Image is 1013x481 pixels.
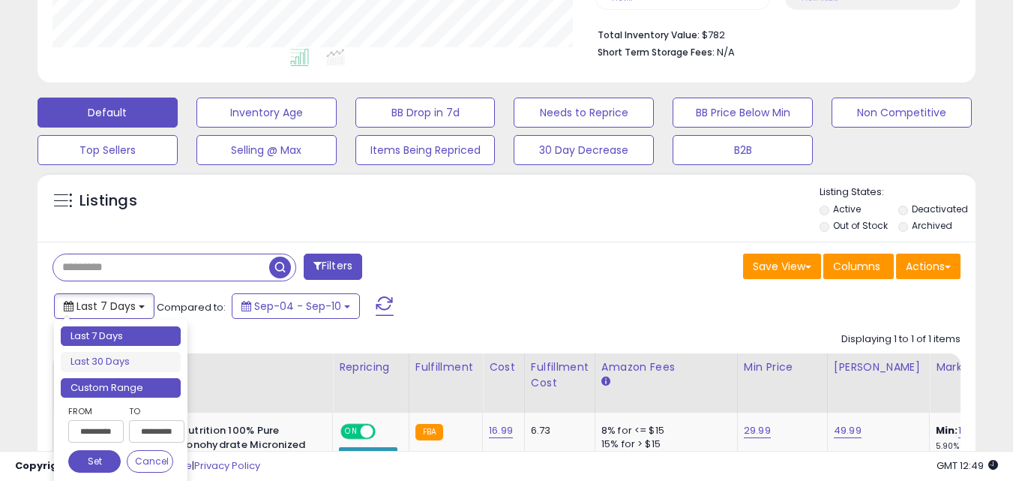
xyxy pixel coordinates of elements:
[598,29,700,41] b: Total Inventory Value:
[820,185,976,200] p: Listing States:
[514,98,654,128] button: Needs to Reprice
[834,423,862,438] a: 49.99
[68,450,121,473] button: Set
[68,404,121,419] label: From
[598,46,715,59] b: Short Term Storage Fees:
[744,359,821,375] div: Min Price
[254,299,341,314] span: Sep-04 - Sep-10
[61,378,181,398] li: Custom Range
[15,458,70,473] strong: Copyright
[531,359,589,391] div: Fulfillment Cost
[61,352,181,372] li: Last 30 Days
[61,326,181,347] li: Last 7 Days
[489,423,513,438] a: 16.99
[196,98,337,128] button: Inventory Age
[37,98,178,128] button: Default
[673,135,813,165] button: B2B
[15,459,260,473] div: seller snap | |
[744,423,771,438] a: 29.99
[92,359,326,375] div: Title
[833,219,888,232] label: Out of Stock
[673,98,813,128] button: BB Price Below Min
[54,293,154,319] button: Last 7 Days
[601,424,726,437] div: 8% for <= $15
[833,259,880,274] span: Columns
[415,359,476,375] div: Fulfillment
[304,254,362,280] button: Filters
[598,25,949,43] li: $782
[76,299,136,314] span: Last 7 Days
[373,425,397,438] span: OFF
[936,423,958,437] b: Min:
[896,254,961,279] button: Actions
[531,424,583,437] div: 6.73
[129,404,173,419] label: To
[743,254,821,279] button: Save View
[834,359,923,375] div: [PERSON_NAME]
[339,359,403,375] div: Repricing
[912,203,968,215] label: Deactivated
[514,135,654,165] button: 30 Day Decrease
[937,458,998,473] span: 2025-09-18 12:49 GMT
[601,359,731,375] div: Amazon Fees
[355,98,496,128] button: BB Drop in 7d
[601,375,610,389] small: Amazon Fees.
[841,332,961,347] div: Displaying 1 to 1 of 1 items
[342,425,361,438] span: ON
[157,300,226,314] span: Compared to:
[355,135,496,165] button: Items Being Repriced
[232,293,360,319] button: Sep-04 - Sep-10
[833,203,861,215] label: Active
[832,98,972,128] button: Non Competitive
[196,135,337,165] button: Selling @ Max
[415,424,443,440] small: FBA
[823,254,894,279] button: Columns
[958,423,983,438] a: 10.42
[912,219,952,232] label: Archived
[489,359,518,375] div: Cost
[79,191,137,212] h5: Listings
[37,135,178,165] button: Top Sellers
[194,458,260,473] a: Privacy Policy
[127,450,173,473] button: Cancel
[717,45,735,59] span: N/A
